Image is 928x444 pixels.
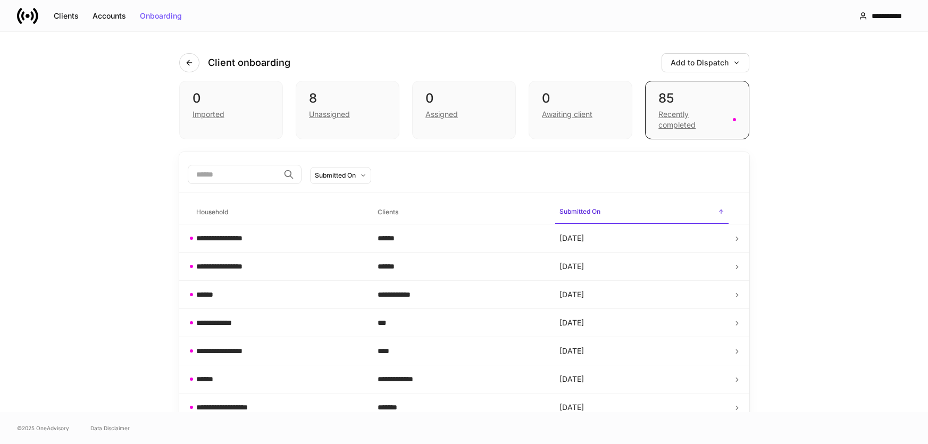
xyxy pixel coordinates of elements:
td: [DATE] [551,365,733,393]
div: 85 [658,90,735,107]
div: Recently completed [658,109,726,130]
div: 0Assigned [412,81,516,139]
td: [DATE] [551,281,733,309]
div: Assigned [425,109,458,120]
div: 0 [425,90,503,107]
div: Onboarding [140,12,182,20]
span: Clients [373,202,547,223]
button: Accounts [86,7,133,24]
div: 0 [542,90,619,107]
div: Accounts [93,12,126,20]
h6: Household [196,207,228,217]
h6: Clients [378,207,398,217]
h6: Submitted On [559,206,600,216]
div: Add to Dispatch [671,59,740,66]
span: Household [192,202,365,223]
td: [DATE] [551,393,733,422]
span: Submitted On [555,201,729,224]
div: 85Recently completed [645,81,749,139]
button: Onboarding [133,7,189,24]
h4: Client onboarding [208,56,290,69]
div: Clients [54,12,79,20]
td: [DATE] [551,224,733,253]
div: Imported [193,109,224,120]
td: [DATE] [551,253,733,281]
div: Awaiting client [542,109,592,120]
div: 0Imported [179,81,283,139]
td: [DATE] [551,337,733,365]
div: 8 [309,90,386,107]
button: Clients [47,7,86,24]
div: 8Unassigned [296,81,399,139]
div: 0Awaiting client [529,81,632,139]
span: © 2025 OneAdvisory [17,424,69,432]
button: Add to Dispatch [662,53,749,72]
div: 0 [193,90,270,107]
td: [DATE] [551,309,733,337]
div: Unassigned [309,109,350,120]
a: Data Disclaimer [90,424,130,432]
div: Submitted On [315,170,356,180]
button: Submitted On [310,167,371,184]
